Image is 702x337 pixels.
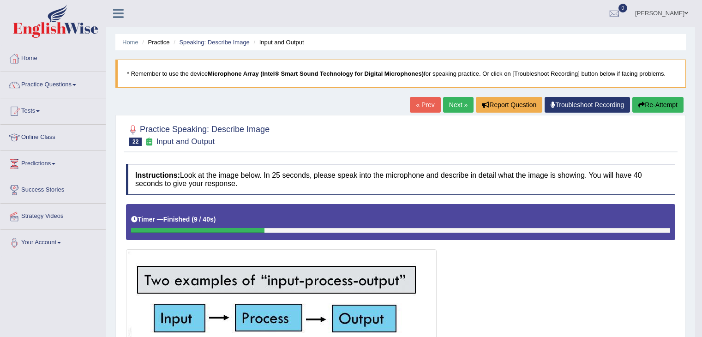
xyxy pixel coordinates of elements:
h5: Timer — [131,216,216,223]
a: Home [0,46,106,69]
b: Microphone Array (Intel® Smart Sound Technology for Digital Microphones) [208,70,424,77]
small: Exam occurring question [144,138,154,146]
a: Practice Questions [0,72,106,95]
a: Predictions [0,151,106,174]
li: Input and Output [251,38,304,47]
b: Finished [163,216,190,223]
span: 22 [129,138,142,146]
a: Strategy Videos [0,204,106,227]
a: Speaking: Describe Image [179,39,249,46]
blockquote: * Remember to use the device for speaking practice. Or click on [Troubleshoot Recording] button b... [115,60,686,88]
a: Next » [443,97,474,113]
li: Practice [140,38,169,47]
button: Re-Attempt [632,97,684,113]
b: ) [214,216,216,223]
a: Online Class [0,125,106,148]
b: Instructions: [135,171,180,179]
a: Tests [0,98,106,121]
span: 0 [618,4,628,12]
a: Troubleshoot Recording [545,97,630,113]
b: ( [192,216,194,223]
a: Your Account [0,230,106,253]
h2: Practice Speaking: Describe Image [126,123,270,146]
a: Success Stories [0,177,106,200]
b: 9 / 40s [194,216,214,223]
small: Input and Output [156,137,215,146]
a: « Prev [410,97,440,113]
a: Home [122,39,138,46]
h4: Look at the image below. In 25 seconds, please speak into the microphone and describe in detail w... [126,164,675,195]
button: Report Question [476,97,542,113]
